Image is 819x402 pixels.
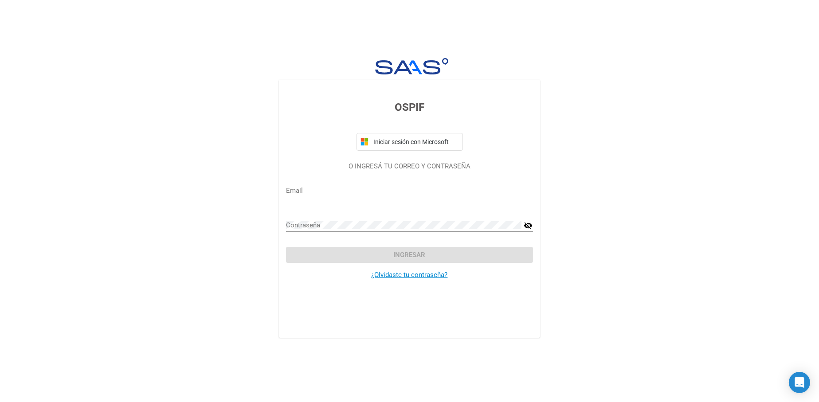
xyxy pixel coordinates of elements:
[394,251,426,259] span: Ingresar
[372,271,448,279] a: ¿Olvidaste tu contraseña?
[789,372,810,393] div: Open Intercom Messenger
[524,220,533,231] mat-icon: visibility_off
[286,99,533,115] h3: OSPIF
[286,161,533,172] p: O INGRESÁ TU CORREO Y CONTRASEÑA
[357,133,463,151] button: Iniciar sesión con Microsoft
[286,247,533,263] button: Ingresar
[372,138,459,145] span: Iniciar sesión con Microsoft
